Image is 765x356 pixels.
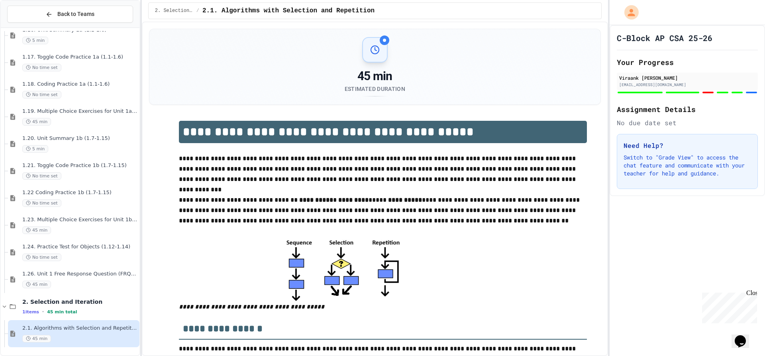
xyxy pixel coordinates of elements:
[619,74,755,81] div: Viraank [PERSON_NAME]
[624,141,751,150] h3: Need Help?
[619,82,755,88] div: [EMAIL_ADDRESS][DOMAIN_NAME]
[22,64,61,71] span: No time set
[202,6,375,16] span: 2.1. Algorithms with Selection and Repetition
[22,118,51,126] span: 45 min
[22,298,138,305] span: 2. Selection and Iteration
[22,145,48,153] span: 5 min
[22,37,48,44] span: 5 min
[22,216,138,223] span: 1.23. Multiple Choice Exercises for Unit 1b (1.9-1.15)
[617,57,758,68] h2: Your Progress
[22,54,138,61] span: 1.17. Toggle Code Practice 1a (1.1-1.6)
[7,6,133,23] button: Back to Teams
[22,135,138,142] span: 1.20. Unit Summary 1b (1.7-1.15)
[47,309,77,315] span: 45 min total
[22,199,61,207] span: No time set
[22,91,61,98] span: No time set
[699,289,757,323] iframe: chat widget
[732,324,757,348] iframe: chat widget
[617,104,758,115] h2: Assignment Details
[22,325,138,332] span: 2.1. Algorithms with Selection and Repetition
[345,85,405,93] div: Estimated Duration
[3,3,55,51] div: Chat with us now!Close
[22,244,138,250] span: 1.24. Practice Test for Objects (1.12-1.14)
[22,162,138,169] span: 1.21. Toggle Code Practice 1b (1.7-1.15)
[155,8,193,14] span: 2. Selection and Iteration
[22,271,138,277] span: 1.26. Unit 1 Free Response Question (FRQ) Practice
[22,281,51,288] span: 45 min
[22,81,138,88] span: 1.18. Coding Practice 1a (1.1-1.6)
[345,69,405,83] div: 45 min
[22,309,39,315] span: 1 items
[22,189,138,196] span: 1.22 Coding Practice 1b (1.7-1.15)
[616,3,641,22] div: My Account
[57,10,94,18] span: Back to Teams
[624,153,751,177] p: Switch to "Grade View" to access the chat feature and communicate with your teacher for help and ...
[617,118,758,128] div: No due date set
[22,172,61,180] span: No time set
[22,108,138,115] span: 1.19. Multiple Choice Exercises for Unit 1a (1.1-1.6)
[196,8,199,14] span: /
[22,335,51,342] span: 45 min
[22,226,51,234] span: 45 min
[617,32,712,43] h1: C-Block AP CSA 25-26
[42,309,44,315] span: •
[22,254,61,261] span: No time set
